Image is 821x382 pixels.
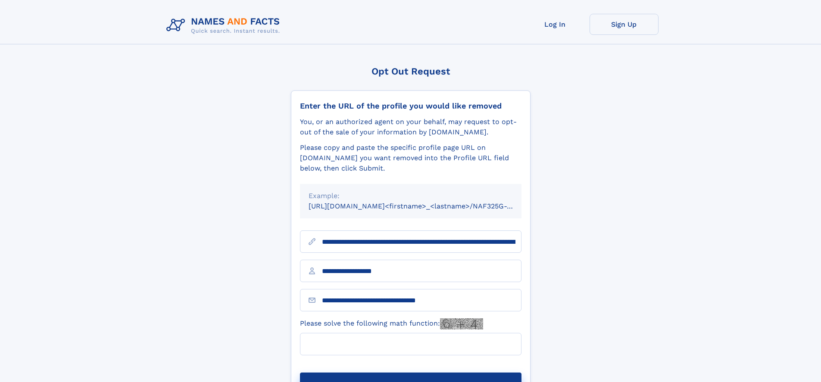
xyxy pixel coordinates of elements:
[521,14,590,35] a: Log In
[309,191,513,201] div: Example:
[590,14,659,35] a: Sign Up
[309,202,538,210] small: [URL][DOMAIN_NAME]<firstname>_<lastname>/NAF325G-xxxxxxxx
[163,14,287,37] img: Logo Names and Facts
[300,101,521,111] div: Enter the URL of the profile you would like removed
[291,66,531,77] div: Opt Out Request
[300,117,521,137] div: You, or an authorized agent on your behalf, may request to opt-out of the sale of your informatio...
[300,143,521,174] div: Please copy and paste the specific profile page URL on [DOMAIN_NAME] you want removed into the Pr...
[300,318,483,329] label: Please solve the following math function:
